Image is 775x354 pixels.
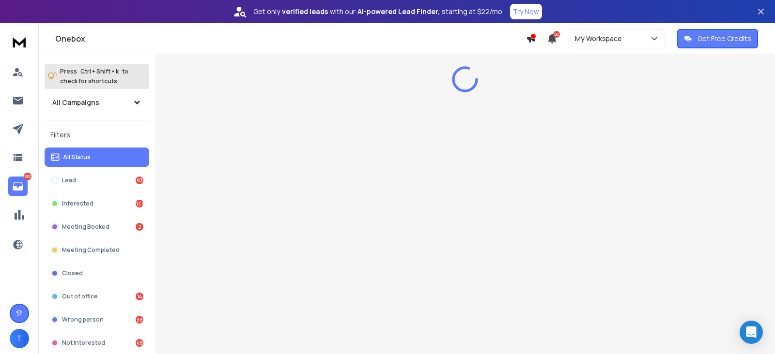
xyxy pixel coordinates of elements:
[357,7,440,16] strong: AI-powered Lead Finder,
[740,321,763,344] div: Open Intercom Messenger
[697,34,751,44] p: Get Free Credits
[52,98,99,107] h1: All Campaigns
[45,93,149,112] button: All Campaigns
[136,316,143,324] div: 38
[136,293,143,300] div: 14
[575,34,626,44] p: My Workspace
[79,66,120,77] span: Ctrl + Shift + k
[553,31,560,38] span: 50
[136,339,143,347] div: 48
[10,33,29,51] img: logo
[45,171,149,190] button: Lead93
[510,4,542,19] button: Try Now
[63,153,91,161] p: All Status
[10,329,29,348] button: T
[62,200,93,207] p: Interested
[62,246,120,254] p: Meeting Completed
[62,269,83,277] p: Closed
[45,217,149,236] button: Meeting Booked2
[45,194,149,213] button: Interested137
[8,177,28,196] a: 332
[136,200,143,207] div: 137
[677,29,758,48] button: Get Free Credits
[136,177,143,184] div: 93
[55,33,526,44] h1: Onebox
[62,339,105,347] p: Not Interested
[45,310,149,329] button: Wrong person38
[62,316,104,324] p: Wrong person
[136,223,143,231] div: 2
[45,128,149,142] h3: Filters
[282,7,328,16] strong: verified leads
[45,240,149,260] button: Meeting Completed
[513,7,539,16] p: Try Now
[62,293,98,300] p: Out of office
[45,264,149,283] button: Closed
[45,147,149,167] button: All Status
[45,333,149,353] button: Not Interested48
[24,173,31,180] p: 332
[253,7,502,16] p: Get only with our starting at $22/mo
[62,177,76,184] p: Lead
[62,223,109,231] p: Meeting Booked
[60,67,128,86] p: Press to check for shortcuts.
[45,287,149,306] button: Out of office14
